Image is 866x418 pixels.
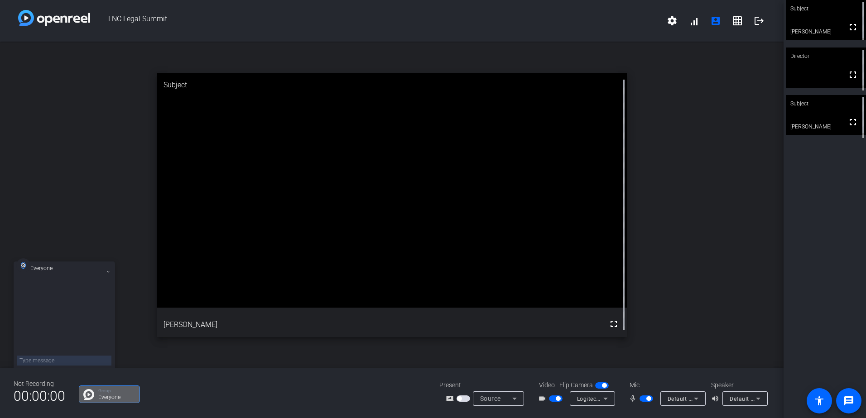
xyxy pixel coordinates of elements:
h3: Everyone [30,266,67,271]
mat-icon: mic_none [629,393,640,404]
span: Default - Microphone (Jabra SPEAK 510 USB) (0b0e:0420) [668,395,822,402]
span: Flip Camera [559,380,593,390]
img: all-white.svg [21,262,26,269]
mat-icon: fullscreen [608,318,619,329]
p: Everyone [98,394,135,400]
span: 00:00:00 [14,385,65,407]
span: Source [480,395,501,402]
div: Present [439,380,530,390]
mat-icon: message [843,395,854,406]
mat-icon: accessibility [814,395,825,406]
mat-icon: fullscreen [847,69,858,80]
span: LNC Legal Summit [90,10,661,32]
p: Group [98,389,135,393]
mat-icon: screen_share_outline [446,393,457,404]
mat-icon: logout [754,15,765,26]
mat-icon: videocam_outline [538,393,549,404]
img: Chat Icon [83,389,94,400]
div: Not Recording [14,379,65,389]
div: Mic [621,380,711,390]
mat-icon: fullscreen [847,117,858,128]
div: Subject [786,95,866,112]
div: Director [786,47,866,65]
div: Speaker [711,380,765,390]
span: Video [539,380,555,390]
button: signal_cellular_alt [683,10,705,32]
div: Subject [157,73,627,97]
mat-icon: volume_up [711,393,722,404]
mat-icon: fullscreen [847,22,858,33]
mat-icon: grid_on [732,15,743,26]
mat-icon: account_box [710,15,721,26]
span: Logitech Webcam C925e (046d:085b) [577,395,678,402]
div: Everyone ( Group ) [88,374,144,385]
mat-icon: settings [667,15,678,26]
img: white-gradient.svg [18,10,90,26]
